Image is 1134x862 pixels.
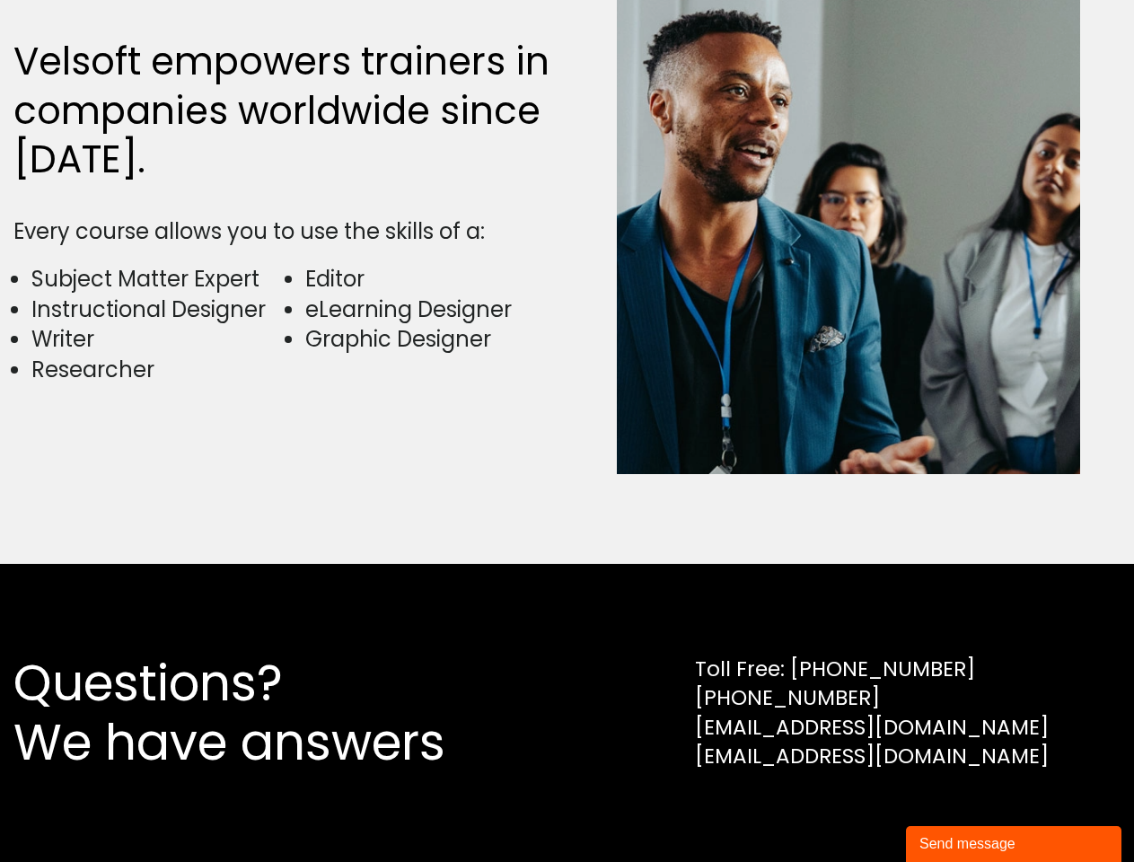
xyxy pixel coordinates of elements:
[31,355,284,385] li: Researcher
[31,264,284,295] li: Subject Matter Expert
[31,295,284,325] li: Instructional Designer
[695,655,1049,770] div: Toll Free: [PHONE_NUMBER] [PHONE_NUMBER] [EMAIL_ADDRESS][DOMAIN_NAME] [EMAIL_ADDRESS][DOMAIN_NAME]
[13,654,510,772] h2: Questions? We have answers
[906,822,1125,862] iframe: chat widget
[305,324,558,355] li: Graphic Designer
[13,38,558,185] h2: Velsoft empowers trainers in companies worldwide since [DATE].
[13,216,558,247] div: Every course allows you to use the skills of a:
[305,295,558,325] li: eLearning Designer
[31,324,284,355] li: Writer
[305,264,558,295] li: Editor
